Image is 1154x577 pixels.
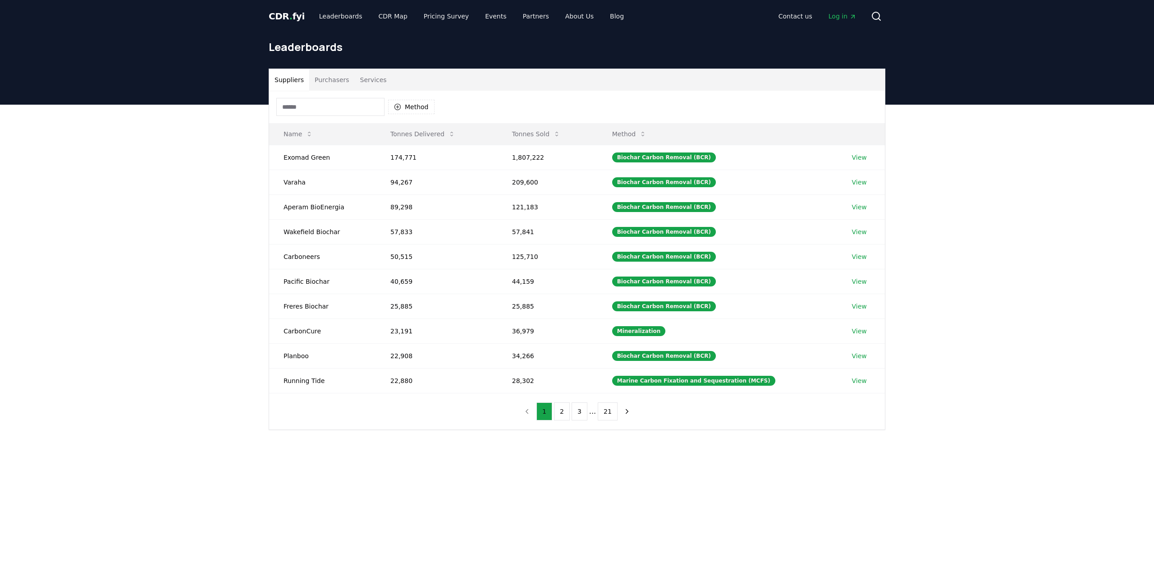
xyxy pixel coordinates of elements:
[376,343,498,368] td: 22,908
[572,402,587,420] button: 3
[376,244,498,269] td: 50,515
[376,170,498,194] td: 94,267
[417,8,476,24] a: Pricing Survey
[269,69,309,91] button: Suppliers
[612,301,716,311] div: Biochar Carbon Removal (BCR)
[612,202,716,212] div: Biochar Carbon Removal (BCR)
[269,10,305,23] a: CDR.fyi
[852,351,867,360] a: View
[498,145,598,170] td: 1,807,222
[376,294,498,319] td: 25,885
[852,227,867,236] a: View
[289,11,293,22] span: .
[612,227,716,237] div: Biochar Carbon Removal (BCR)
[269,343,376,368] td: Planboo
[269,145,376,170] td: Exomad Green
[852,302,867,311] a: View
[376,368,498,393] td: 22,880
[612,252,716,262] div: Biochar Carbon Removal (BCR)
[612,277,716,286] div: Biochar Carbon Removal (BCR)
[269,294,376,319] td: Freres Biochar
[498,319,598,343] td: 36,979
[771,8,864,24] nav: Main
[558,8,601,24] a: About Us
[516,8,556,24] a: Partners
[478,8,513,24] a: Events
[852,277,867,286] a: View
[589,406,596,417] li: ...
[269,219,376,244] td: Wakefield Biochar
[852,327,867,336] a: View
[376,194,498,219] td: 89,298
[829,12,856,21] span: Log in
[498,244,598,269] td: 125,710
[498,170,598,194] td: 209,600
[554,402,570,420] button: 2
[619,402,635,420] button: next page
[852,203,867,212] a: View
[376,219,498,244] td: 57,833
[603,8,631,24] a: Blog
[269,244,376,269] td: Carboneers
[376,319,498,343] td: 23,191
[269,319,376,343] td: CarbonCure
[598,402,618,420] button: 21
[498,343,598,368] td: 34,266
[852,178,867,187] a: View
[383,125,463,143] button: Tonnes Delivered
[376,269,498,294] td: 40,659
[312,8,370,24] a: Leaderboards
[612,326,666,336] div: Mineralization
[821,8,864,24] a: Log in
[498,368,598,393] td: 28,302
[852,376,867,385] a: View
[605,125,654,143] button: Method
[312,8,631,24] nav: Main
[309,69,355,91] button: Purchasers
[771,8,820,24] a: Contact us
[498,269,598,294] td: 44,159
[276,125,320,143] button: Name
[498,219,598,244] td: 57,841
[612,152,716,162] div: Biochar Carbon Removal (BCR)
[852,252,867,261] a: View
[612,177,716,187] div: Biochar Carbon Removal (BCR)
[355,69,392,91] button: Services
[498,294,598,319] td: 25,885
[376,145,498,170] td: 174,771
[612,376,775,386] div: Marine Carbon Fixation and Sequestration (MCFS)
[388,100,435,114] button: Method
[505,125,568,143] button: Tonnes Sold
[269,368,376,393] td: Running Tide
[269,11,305,22] span: CDR fyi
[269,170,376,194] td: Varaha
[612,351,716,361] div: Biochar Carbon Removal (BCR)
[371,8,415,24] a: CDR Map
[536,402,552,420] button: 1
[269,194,376,219] td: Aperam BioEnergia
[269,269,376,294] td: Pacific Biochar
[852,153,867,162] a: View
[498,194,598,219] td: 121,183
[269,40,885,54] h1: Leaderboards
